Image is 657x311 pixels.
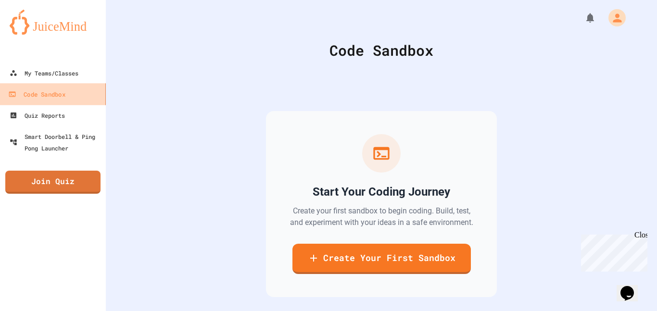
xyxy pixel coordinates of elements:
div: Code Sandbox [8,88,65,100]
div: Quiz Reports [10,110,65,121]
h2: Start Your Coding Journey [313,184,450,199]
div: Smart Doorbell & Ping Pong Launcher [10,131,102,154]
div: My Account [598,7,628,29]
div: Code Sandbox [130,39,633,61]
iframe: chat widget [617,273,647,301]
p: Create your first sandbox to begin coding. Build, test, and experiment with your ideas in a safe ... [289,205,474,228]
iframe: chat widget [577,231,647,272]
a: Join Quiz [5,171,101,194]
div: My Teams/Classes [10,67,78,79]
img: logo-orange.svg [10,10,96,35]
div: My Notifications [567,10,598,26]
a: Create Your First Sandbox [292,244,471,274]
div: Chat with us now!Close [4,4,66,61]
